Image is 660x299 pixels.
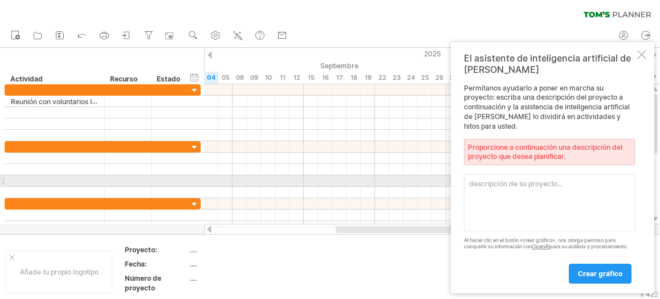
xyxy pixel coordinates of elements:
[389,72,404,84] div: Martes, 23 de septiembre de 2025
[222,73,230,81] font: 05
[464,84,630,130] font: Permítanos ayudarlo a poner en marcha su proyecto: escriba una descripción del proyecto a continu...
[378,73,386,81] font: 22
[393,73,401,81] font: 23
[11,97,468,106] font: Reunión con voluntarios Inicial 1 1 Enviar oficio al INPI Inicial 1 1 Elaborar cronograma y metas...
[404,72,418,84] div: Miércoles, 24 de septiembre de 2025
[161,60,475,72] div: Septiembre de 2025
[204,72,218,84] div: Jueves, 4 de septiembre de 2025
[407,73,415,81] font: 24
[446,72,461,84] div: Lunes, 29 de septiembre de 2025
[549,243,628,249] font: para su análisis y procesamiento.
[308,73,315,81] font: 15
[569,264,632,284] a: crear gráfico
[125,274,161,292] font: Número de proyecto
[424,50,441,58] font: 2025
[190,274,197,282] font: ....
[190,245,197,254] font: ....
[218,72,233,84] div: Viernes, 5 de septiembre de 2025
[418,72,432,84] div: Jueves, 25 de septiembre de 2025
[332,72,347,84] div: Miércoles, 17 de septiembre de 2025
[10,75,43,83] font: Actividad
[20,268,99,276] font: Añade tu propio logotipo
[280,73,286,81] font: 11
[157,75,180,83] font: Estado
[322,73,329,81] font: 16
[190,260,197,268] font: ....
[247,72,261,84] div: Martes, 9 de septiembre de 2025
[450,73,458,81] font: 29
[290,72,304,84] div: Viernes, 12 de septiembre de 2025
[233,72,247,84] div: Lunes, 8 de septiembre de 2025
[464,52,631,75] font: El asistente de inteligencia artificial de [PERSON_NAME]
[347,72,361,84] div: Jueves, 18 de septiembre de 2025
[304,72,318,84] div: Lunes, 15 de septiembre de 2025
[375,72,389,84] div: Lunes, 22 de septiembre de 2025
[250,73,258,81] font: 09
[365,73,372,81] font: 19
[432,72,446,84] div: Viernes, 26 de septiembre de 2025
[236,73,244,81] font: 08
[261,72,275,84] div: Miércoles, 10 de septiembre de 2025
[125,260,147,268] font: Fecha:
[464,237,616,249] font: Al hacer clic en el botón «crear gráfico», nos otorga permiso para compartir su información con
[207,73,215,81] font: 04
[265,73,272,81] font: 10
[318,72,332,84] div: Martes, 16 de septiembre de 2025
[361,72,375,84] div: Viernes, 19 de septiembre de 2025
[421,73,429,81] font: 25
[578,269,622,278] font: crear gráfico
[351,73,357,81] font: 18
[532,243,549,249] a: OpenAI
[125,245,157,254] font: Proyecto:
[336,73,343,81] font: 17
[275,72,290,84] div: Jueves, 11 de septiembre de 2025
[294,73,300,81] font: 12
[320,62,358,70] font: Septiembre
[468,143,622,161] font: Proporcione a continuación una descripción del proyecto que desea planificar.
[640,290,658,298] font: v 422
[110,75,137,83] font: Recurso
[435,73,443,81] font: 26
